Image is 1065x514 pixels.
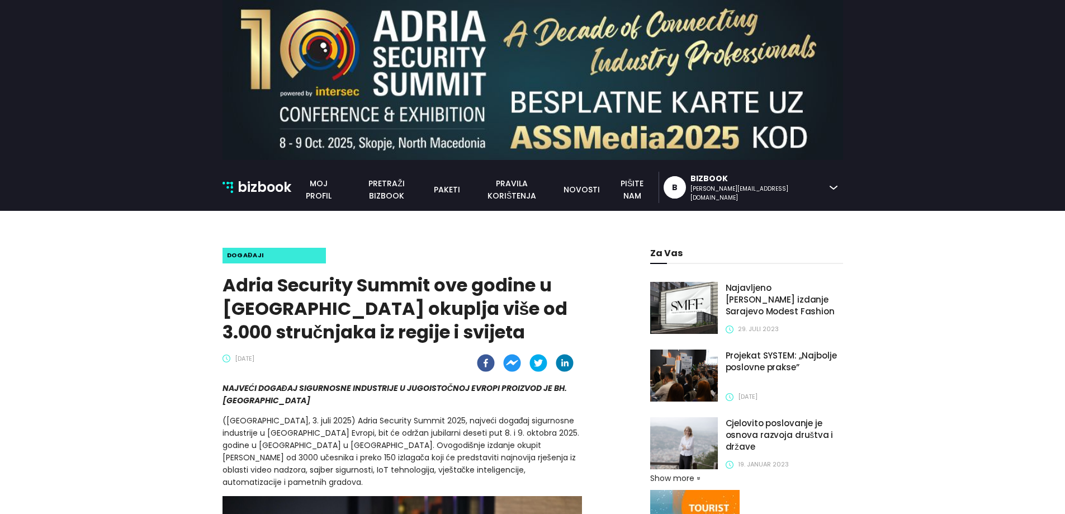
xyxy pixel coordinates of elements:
button: Show more» [650,472,706,484]
button: twitter [529,354,547,372]
a: Projekat SYSTEM: „Najbolje poslovne prakse” [726,350,843,378]
a: pretraži bizbook [346,177,427,202]
h1: Najavljeno [PERSON_NAME] izdanje Sarajevo Modest Fashion Festivala od 15. do [DATE]. godine [726,282,843,318]
strong: NAJVEĆI DOGAĐAJ SIGURNOSNE INDUSTRIJE U JUGOISTOČNOJ EVROPI PROIZVOD JE BH. [GEOGRAPHIC_DATA] [223,383,567,406]
span: 29. juli 2023 [738,324,779,334]
h1: za vas [650,248,842,258]
h1: Cjelovito poslovanje je osnova razvoja društva i države [726,417,843,452]
a: pišite nam [606,177,658,202]
span: [DATE] [738,392,758,402]
span: clock-circle [726,326,733,333]
a: Cjelovito poslovanje je osnova razvoja društva i države [726,417,843,457]
span: [DATE] [235,354,254,364]
a: novosti [557,183,606,196]
img: Cjelovito poslovanje je osnova razvoja društva i države [650,417,717,469]
a: bizbook [223,177,292,198]
p: ([GEOGRAPHIC_DATA], 3. juli 2025) Adria Security Summit 2025, najveći događaj sigurnosne industri... [223,414,583,488]
span: Show more [650,472,694,484]
a: pravila korištenja [467,177,557,202]
span: clock-circle [726,461,733,469]
img: bizbook [223,182,234,193]
a: Moj profil [291,177,346,202]
span: događaji [227,251,265,260]
span: » [693,477,705,480]
div: B [672,176,678,199]
button: facebook [477,354,495,372]
img: Projekat SYSTEM: „Najbolje poslovne prakse” [650,350,717,402]
div: [PERSON_NAME][EMAIL_ADDRESS][DOMAIN_NAME] [690,185,824,202]
a: paketi [427,183,467,196]
img: Najavljeno je treće izdanje Sarajevo Modest Fashion Festivala od 15. do 24.08.2023. godine [650,282,717,334]
h1: Projekat SYSTEM: „Najbolje poslovne prakse” [726,350,843,373]
div: Bizbook [690,173,824,185]
a: Najavljeno [PERSON_NAME] izdanje Sarajevo Modest Fashion Festivala od 15. do [DATE]. godine [726,282,843,322]
p: bizbook [238,177,291,198]
span: 19. januar 2023 [738,460,789,469]
span: clock-circle [726,393,733,401]
button: linkedin [556,354,574,372]
button: facebookmessenger [503,354,521,372]
span: clock-circle [223,355,230,362]
h1: Adria Security Summit ove godine u [GEOGRAPHIC_DATA] okuplja više od 3.000 stručnjaka iz regije i... [223,273,583,344]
